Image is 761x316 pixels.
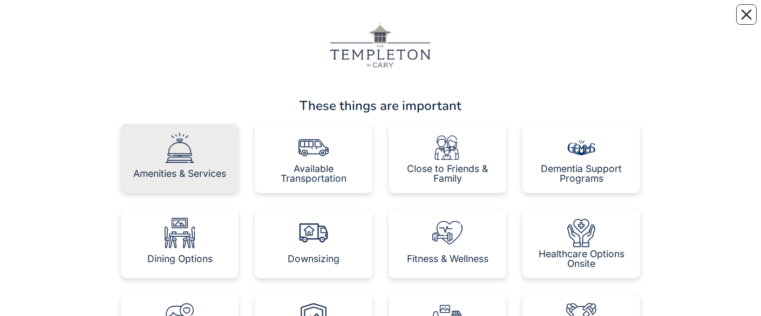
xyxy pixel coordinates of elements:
[147,254,213,264] div: Dining Options
[165,133,195,163] img: e9ed3986-eb0d-41d4-b8d2-b3acdf6205e6.svg
[165,218,195,248] img: e06dd1cf-db92-4a5a-9a82-d32838494274.svg
[298,133,329,163] img: f7d57745-4205-4827-9e84-6d123d1e8f16.svg
[397,164,498,183] div: Close to Friends & Family
[432,133,463,163] img: f3b7bf2b-c2e7-42d1-ad1f-b92a0dccffeb.svg
[531,249,631,268] div: Healthcare Options Onsite
[432,218,463,248] img: 01d99a8a-21c1-424c-a3ea-96ba9f05bb19.svg
[407,254,488,264] div: Fitness & Wellness
[133,169,226,178] div: Amenities & Services
[736,4,757,25] button: Close
[566,218,596,248] img: de8fb8b6-c609-4074-859f-0b0add58ff45.svg
[531,164,631,183] div: Dementia Support Programs
[566,133,596,163] img: ae6a5b38-1cb6-4a2d-8f46-1bb0676876b4.svg
[288,254,339,264] div: Downsizing
[298,218,329,248] img: c61ebe64-2ce0-4be9-b2dc-47f3ca8ab71f.svg
[263,164,364,183] div: Available Transportation
[327,19,434,71] img: f094fa49-d2ca-41db-ad10-4dca308fcee3.jpg
[121,96,640,115] div: These things are important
